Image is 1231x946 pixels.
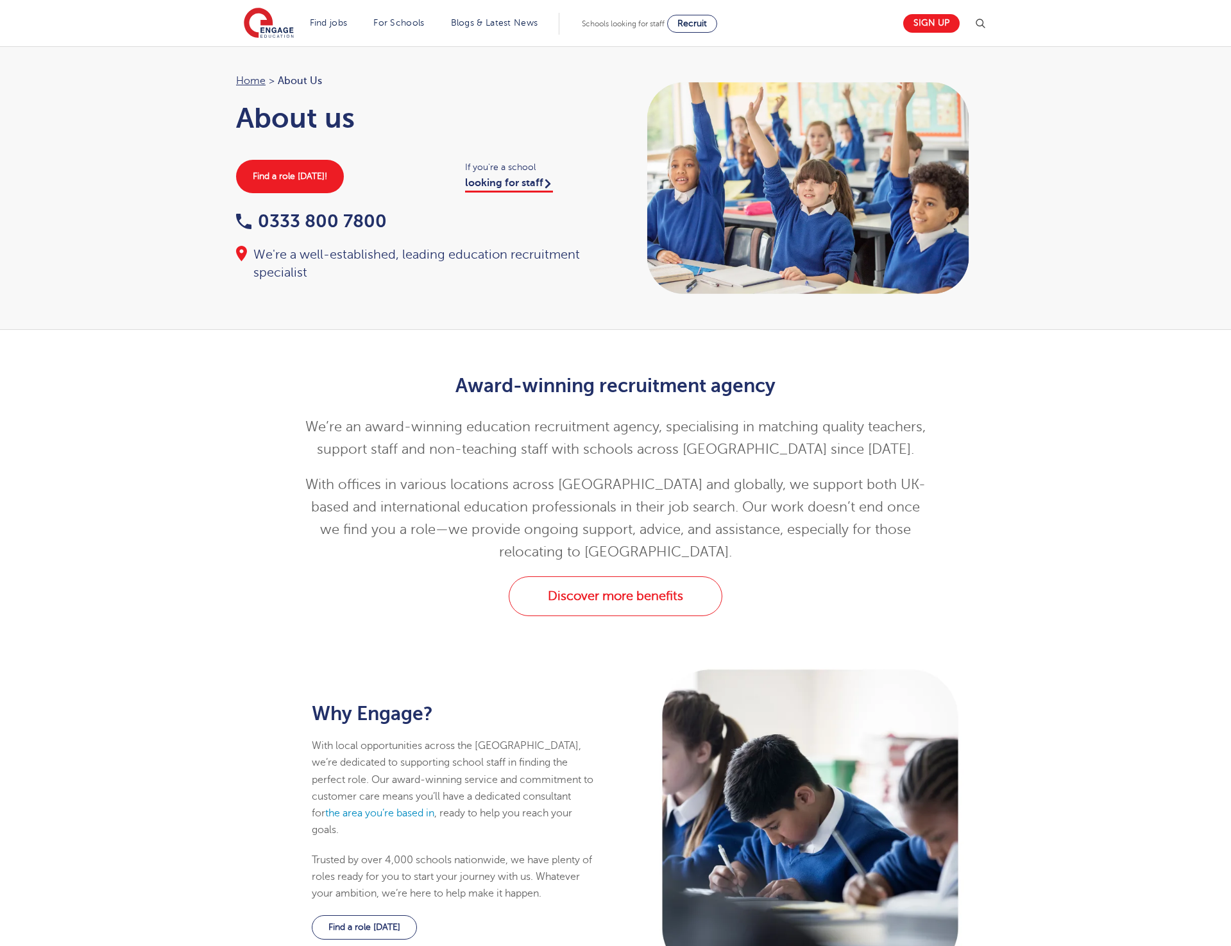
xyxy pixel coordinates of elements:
[278,73,322,89] span: About Us
[236,160,344,193] a: Find a role [DATE]!
[903,14,960,33] a: Sign up
[373,18,424,28] a: For Schools
[312,737,599,839] p: With local opportunities across the [GEOGRAPHIC_DATA], we’re dedicated to supporting school staff...
[677,19,707,28] span: Recruit
[301,474,930,563] p: With offices in various locations across [GEOGRAPHIC_DATA] and globally, we support both UK-based...
[301,416,930,461] p: We’re an award-winning education recruitment agency, specialising in matching quality teachers, s...
[269,75,275,87] span: >
[465,177,553,193] a: looking for staff
[236,102,603,134] h1: About us
[236,246,603,282] div: We're a well-established, leading education recruitment specialist
[582,19,665,28] span: Schools looking for staff
[325,807,434,819] a: the area you’re based in
[236,75,266,87] a: Home
[236,73,603,89] nav: breadcrumb
[312,915,417,940] a: Find a role [DATE]
[667,15,717,33] a: Recruit
[465,160,603,175] span: If you're a school
[509,576,722,616] a: Discover more benefits
[244,8,294,40] img: Engage Education
[301,375,930,397] h2: Award-winning recruitment agency
[312,852,599,902] p: Trusted by over 4,000 schools nationwide, we have plenty of roles ready for you to start your jou...
[451,18,538,28] a: Blogs & Latest News
[310,18,348,28] a: Find jobs
[312,703,599,725] h2: Why Engage?
[236,211,387,231] a: 0333 800 7800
